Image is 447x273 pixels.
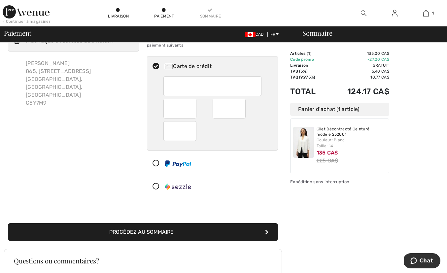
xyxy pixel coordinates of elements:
td: Articles ( ) [290,51,328,56]
iframe: Secure Credit Card Frame - Expiration Month [169,101,192,116]
td: TPS (5%) [290,68,328,74]
img: recherche [361,9,366,17]
img: Gilet Décontracté Ceinturé modèle 252001 [293,127,314,158]
div: [PERSON_NAME] 865, [STREET_ADDRESS] [GEOGRAPHIC_DATA], [GEOGRAPHIC_DATA], [GEOGRAPHIC_DATA] G5Y7M9 [20,54,139,112]
div: Carte de crédit [165,62,273,70]
span: 1 [432,10,434,16]
div: Paiement [154,13,174,19]
td: Code promo [290,56,328,62]
span: 135 CA$ [317,150,338,156]
span: Paiement [4,30,31,36]
button: Procédez au sommaire [8,223,278,241]
div: Panier d'achat (1 article) [290,103,389,116]
div: Sommaire [294,30,443,36]
td: 5.40 CA$ [328,68,389,74]
td: -27.00 CA$ [328,56,389,62]
img: 1ère Avenue [3,5,50,18]
iframe: Ouvre un widget dans lequel vous pouvez chatter avec l’un de nos agents [404,253,440,270]
div: Sommaire [200,13,220,19]
img: Mes infos [392,9,397,17]
iframe: Secure Credit Card Frame - CVV [169,123,192,139]
td: TVQ (9.975%) [290,74,328,80]
td: Livraison [290,62,328,68]
a: 1 [411,9,441,17]
s: 225 CA$ [317,157,338,164]
td: 10.77 CA$ [328,74,389,80]
img: Mon panier [423,9,429,17]
span: 1 [308,51,310,56]
span: FR [270,32,279,37]
div: < Continuer à magasiner [3,18,51,24]
span: CAD [245,32,266,37]
td: 135.00 CA$ [328,51,389,56]
img: Sezzle [165,184,191,190]
a: Gilet Décontracté Ceinturé modèle 252001 [317,127,387,137]
iframe: Secure Credit Card Frame - Credit Card Number [169,79,257,94]
h3: Questions ou commentaires? [14,257,272,264]
div: Livraison [108,13,128,19]
img: Canadian Dollar [245,32,256,37]
td: Total [290,80,328,103]
a: Se connecter [387,9,403,17]
iframe: Secure Credit Card Frame - Expiration Year [218,101,241,116]
div: Couleur: Blanc Taille: 14 [317,137,387,149]
td: 124.17 CA$ [328,80,389,103]
img: PayPal [165,160,191,167]
img: Carte de crédit [165,64,173,69]
td: Gratuit [328,62,389,68]
div: Expédition sans interruption [290,179,389,185]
